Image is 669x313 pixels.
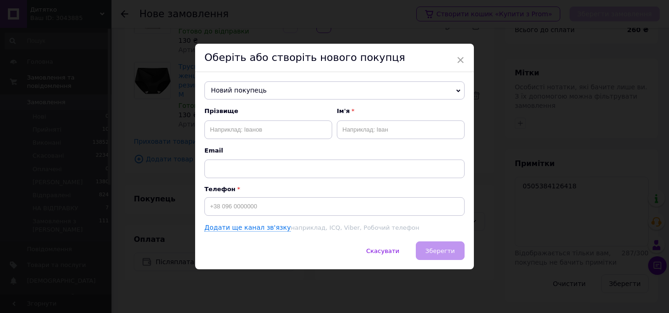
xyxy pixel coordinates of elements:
span: Новий покупець [204,81,465,100]
span: × [456,52,465,68]
a: Додати ще канал зв'язку [204,224,291,232]
input: +38 096 0000000 [204,197,465,216]
span: Скасувати [366,247,399,254]
p: Телефон [204,186,465,193]
span: наприклад, ICQ, Viber, Робочий телефон [291,224,419,231]
button: Скасувати [356,241,409,260]
div: Оберіть або створіть нового покупця [195,44,474,72]
input: Наприклад: Іван [337,120,465,139]
span: Прізвище [204,107,332,115]
span: Email [204,147,465,155]
input: Наприклад: Іванов [204,120,332,139]
span: Ім'я [337,107,465,115]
